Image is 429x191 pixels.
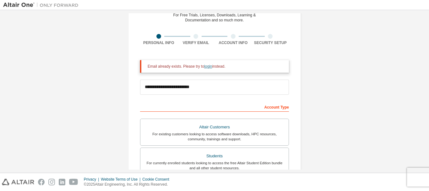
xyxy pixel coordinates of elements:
img: youtube.svg [69,179,78,185]
div: For currently enrolled students looking to access the free Altair Student Edition bundle and all ... [144,160,285,171]
div: Altair Customers [144,123,285,132]
div: Website Terms of Use [101,177,142,182]
div: Account Info [215,40,252,45]
div: Cookie Consent [142,177,173,182]
div: Students [144,152,285,160]
img: altair_logo.svg [2,179,34,185]
p: © 2025 Altair Engineering, Inc. All Rights Reserved. [84,182,173,187]
div: Personal Info [140,40,177,45]
a: login [204,64,212,69]
div: Privacy [84,177,101,182]
div: Account Type [140,102,289,112]
img: facebook.svg [38,179,45,185]
div: Verify Email [177,40,215,45]
img: linkedin.svg [59,179,65,185]
div: Email already exists. Please try to instead. [148,64,284,69]
img: Altair One [3,2,82,8]
div: Security Setup [252,40,289,45]
div: For existing customers looking to access software downloads, HPC resources, community, trainings ... [144,132,285,142]
img: instagram.svg [48,179,55,185]
div: For Free Trials, Licenses, Downloads, Learning & Documentation and so much more. [173,13,256,23]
